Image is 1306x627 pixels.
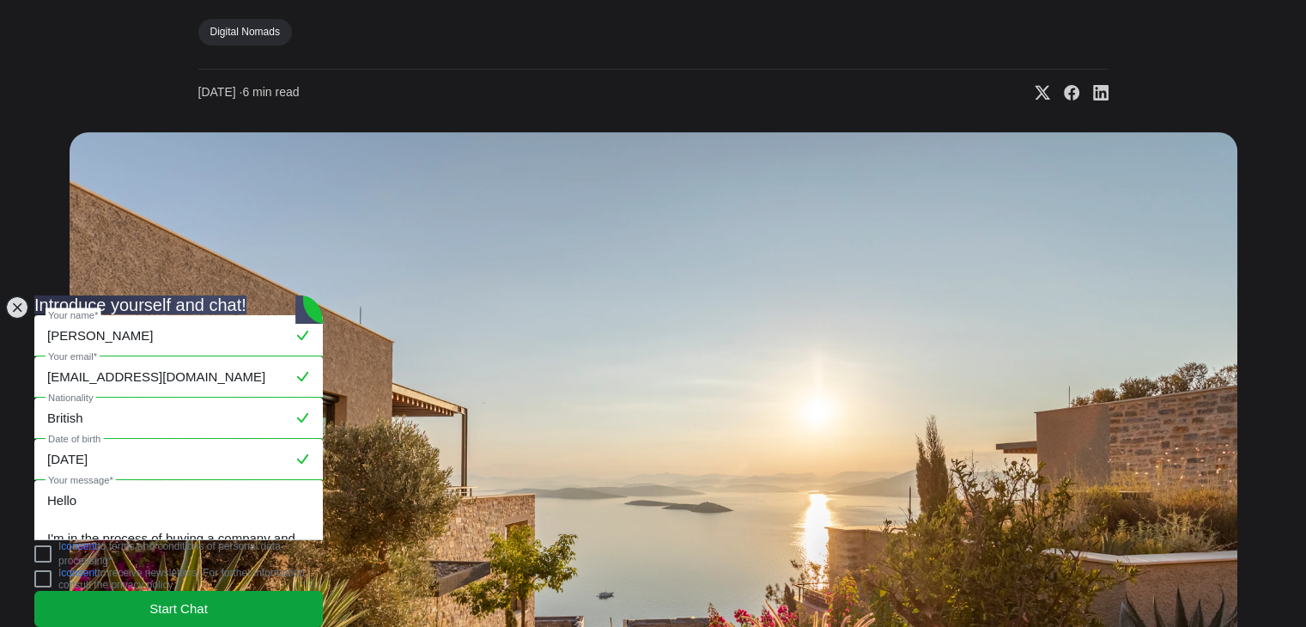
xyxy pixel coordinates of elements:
[1021,84,1050,101] a: Share on X
[149,600,208,618] span: Start Chat
[198,19,292,45] a: Digital Nomads
[58,540,281,567] jdiv: I to terms and conditions of personal data processing
[58,567,305,591] jdiv: I to receive newsletters. For further information consult the privacy policy
[61,540,97,552] a: consent
[1079,84,1109,101] a: Share on Linkedin
[1050,84,1079,101] a: Share on Facebook
[61,567,97,579] a: consent
[198,84,300,101] time: 6 min read
[198,85,243,99] span: [DATE] ∙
